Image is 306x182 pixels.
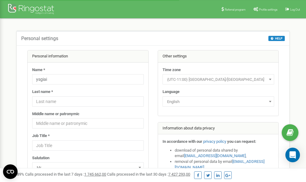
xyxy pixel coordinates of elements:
[165,98,272,106] span: English
[32,96,144,107] input: Last name
[34,163,142,172] span: Mr.
[84,172,106,177] u: 1 745 662,00
[225,8,246,11] span: Referral program
[184,153,246,158] a: [EMAIL_ADDRESS][DOMAIN_NAME]
[25,172,106,177] span: Calls processed in the last 7 days :
[32,162,144,173] span: Mr.
[32,67,45,73] label: Name *
[28,50,148,63] div: Personal information
[21,36,58,41] h5: Personal settings
[203,139,226,144] a: privacy policy
[227,139,256,144] strong: you can request:
[3,164,18,179] button: Open CMP widget
[175,159,274,170] li: removal of personal data by email ,
[32,74,144,84] input: Name
[259,8,277,11] span: Profile settings
[32,140,144,151] input: Job Title
[32,111,79,117] label: Middle name or patronymic
[268,36,285,41] button: HELP
[158,122,279,135] div: Information about data privacy
[32,133,50,139] label: Job Title *
[158,50,279,63] div: Other settings
[290,8,300,11] span: Log Out
[163,96,274,107] span: English
[163,139,202,144] strong: In accordance with our
[175,148,274,159] li: download of personal data shared by email ,
[168,172,190,177] u: 7 427 293,00
[163,89,180,95] label: Language
[163,74,274,84] span: (UTC-11:00) Pacific/Midway
[32,118,144,129] input: Middle name or patronymic
[107,172,190,177] span: Calls processed in the last 30 days :
[163,67,181,73] label: Time zone
[165,75,272,84] span: (UTC-11:00) Pacific/Midway
[32,155,49,161] label: Salutation
[285,148,300,162] div: Open Intercom Messenger
[32,89,53,95] label: Last name *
